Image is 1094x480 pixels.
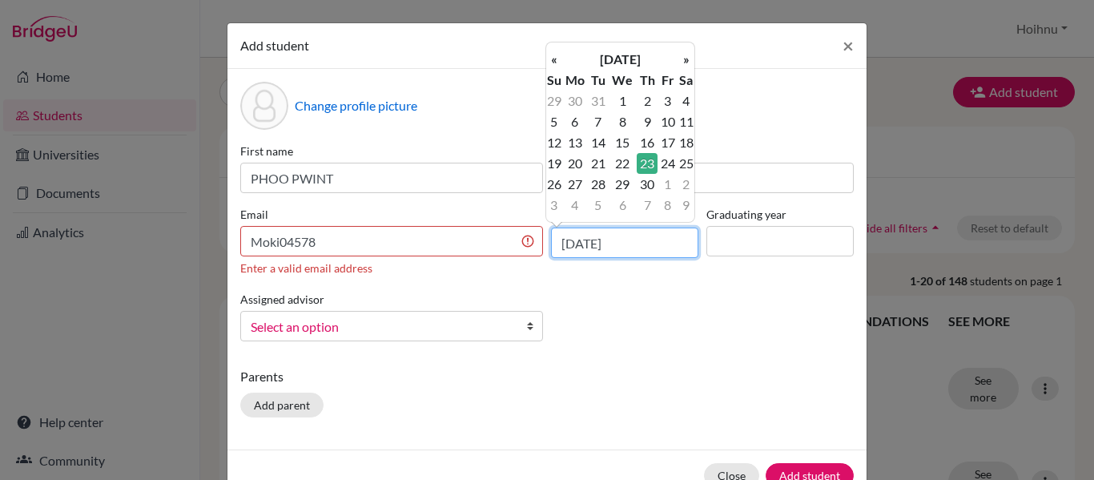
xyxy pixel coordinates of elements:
[240,82,288,130] div: Profile picture
[637,111,658,132] td: 9
[608,195,636,216] td: 6
[678,49,694,70] th: »
[658,91,678,111] td: 3
[637,70,658,91] th: Th
[608,111,636,132] td: 8
[608,70,636,91] th: We
[678,174,694,195] td: 2
[637,195,658,216] td: 7
[562,195,589,216] td: 4
[608,91,636,111] td: 1
[588,195,608,216] td: 5
[608,174,636,195] td: 29
[562,91,589,111] td: 30
[546,174,562,195] td: 26
[588,153,608,174] td: 21
[546,70,562,91] th: Su
[588,70,608,91] th: Tu
[678,132,694,153] td: 18
[562,132,589,153] td: 13
[551,228,698,258] input: dd/mm/yyyy
[658,111,678,132] td: 10
[240,206,543,223] label: Email
[588,111,608,132] td: 7
[240,143,543,159] label: First name
[678,70,694,91] th: Sa
[562,111,589,132] td: 6
[658,70,678,91] th: Fr
[588,174,608,195] td: 28
[251,317,512,337] span: Select an option
[608,153,636,174] td: 22
[240,38,309,53] span: Add student
[562,174,589,195] td: 27
[546,153,562,174] td: 19
[608,132,636,153] td: 15
[637,91,658,111] td: 2
[588,132,608,153] td: 14
[658,195,678,216] td: 8
[546,111,562,132] td: 5
[658,132,678,153] td: 17
[546,91,562,111] td: 29
[678,111,694,132] td: 11
[546,49,562,70] th: «
[562,70,589,91] th: Mo
[678,91,694,111] td: 4
[830,23,867,68] button: Close
[240,260,543,276] div: Enter a valid email address
[240,291,324,308] label: Assigned advisor
[546,132,562,153] td: 12
[637,174,658,195] td: 30
[562,153,589,174] td: 20
[658,174,678,195] td: 1
[551,143,854,159] label: Surname
[678,195,694,216] td: 9
[678,153,694,174] td: 25
[843,34,854,57] span: ×
[706,206,854,223] label: Graduating year
[637,153,658,174] td: 23
[562,49,678,70] th: [DATE]
[658,153,678,174] td: 24
[240,393,324,417] button: Add parent
[240,367,854,386] p: Parents
[588,91,608,111] td: 31
[637,132,658,153] td: 16
[546,195,562,216] td: 3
